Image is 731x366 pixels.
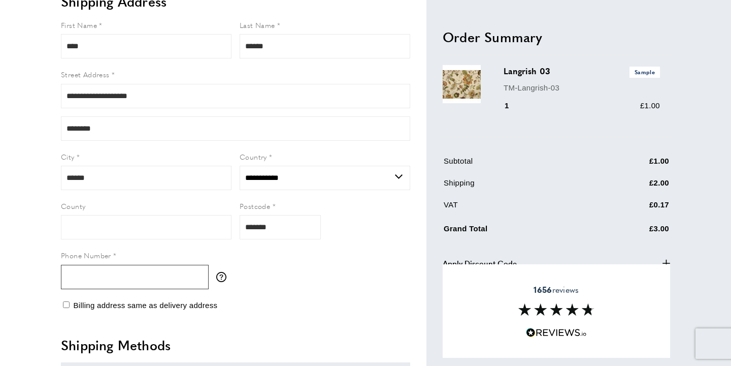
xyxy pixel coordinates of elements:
[63,301,70,308] input: Billing address same as delivery address
[61,20,97,30] span: First Name
[240,201,270,211] span: Postcode
[444,155,598,175] td: Subtotal
[599,221,669,242] td: £3.00
[444,221,598,242] td: Grand Total
[240,20,275,30] span: Last Name
[443,65,481,103] img: Langrish 03
[599,199,669,219] td: £0.17
[504,65,660,77] h3: Langrish 03
[61,201,85,211] span: County
[61,250,111,260] span: Phone Number
[61,151,75,162] span: City
[629,67,660,77] span: Sample
[444,199,598,219] td: VAT
[443,257,517,269] span: Apply Discount Code
[443,27,670,46] h2: Order Summary
[73,301,217,310] span: Billing address same as delivery address
[444,177,598,197] td: Shipping
[518,303,594,316] img: Reviews section
[526,328,587,338] img: Reviews.io 5 stars
[599,177,669,197] td: £2.00
[240,151,267,162] span: Country
[216,272,231,282] button: More information
[640,101,660,110] span: £1.00
[61,336,410,354] h2: Shipping Methods
[534,284,552,295] strong: 1656
[61,69,110,79] span: Street Address
[599,155,669,175] td: £1.00
[534,285,579,295] span: reviews
[504,100,523,112] div: 1
[504,81,660,94] p: TM-Langrish-03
